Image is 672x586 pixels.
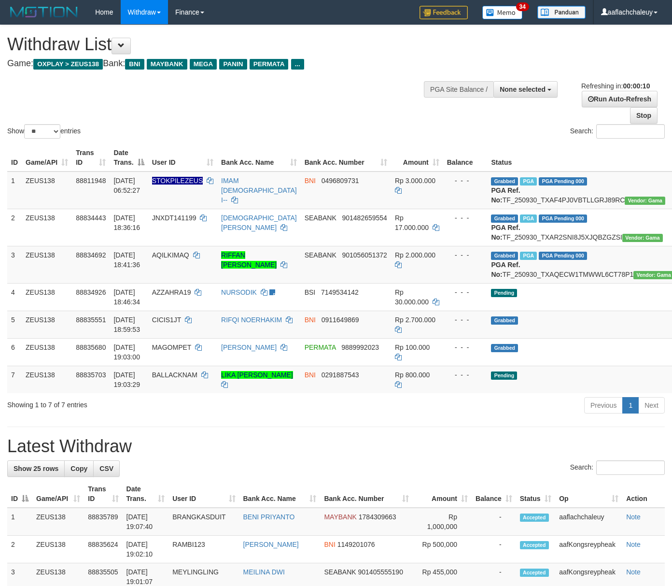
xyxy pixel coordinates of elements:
[22,366,72,393] td: ZEUS138
[520,541,549,549] span: Accepted
[239,480,321,508] th: Bank Acc. Name: activate to sort column ascending
[33,59,103,70] span: OXPLAY > ZEUS138
[420,6,468,19] img: Feedback.jpg
[359,513,396,521] span: Copy 1784309663 to clipboard
[22,283,72,311] td: ZEUS138
[221,343,277,351] a: [PERSON_NAME]
[395,288,429,306] span: Rp 30.000.000
[72,144,110,172] th: Trans ID: activate to sort column ascending
[395,316,435,324] span: Rp 2.700.000
[482,6,523,19] img: Button%20Memo.svg
[539,252,587,260] span: PGA Pending
[7,460,65,477] a: Show 25 rows
[520,569,549,577] span: Accepted
[539,177,587,186] span: PGA Pending
[322,371,359,379] span: Copy 0291887543 to clipboard
[76,177,106,185] span: 88811948
[321,288,359,296] span: Copy 7149534142 to clipboard
[168,536,239,563] td: RAMBI123
[626,568,641,576] a: Note
[221,288,257,296] a: NURSODIK
[84,480,122,508] th: Trans ID: activate to sort column ascending
[539,214,587,223] span: PGA Pending
[7,35,438,54] h1: Withdraw List
[7,508,32,536] td: 1
[14,465,58,472] span: Show 25 rows
[113,177,140,194] span: [DATE] 06:52:27
[7,59,438,69] h4: Game: Bank:
[447,250,484,260] div: - - -
[447,370,484,380] div: - - -
[395,251,435,259] span: Rp 2.000.000
[520,177,537,186] span: Marked by aafsreyleap
[7,396,273,410] div: Showing 1 to 7 of 7 entries
[243,568,285,576] a: MEILINA DWI
[570,124,665,139] label: Search:
[147,59,187,70] span: MAYBANK
[324,513,356,521] span: MAYBANK
[584,397,623,414] a: Previous
[395,371,430,379] span: Rp 800.000
[358,568,403,576] span: Copy 901405555190 to clipboard
[342,214,387,222] span: Copy 901482659554 to clipboard
[395,214,429,231] span: Rp 17.000.000
[152,251,189,259] span: AQILKIMAQ
[70,465,87,472] span: Copy
[7,124,81,139] label: Show entries
[217,144,301,172] th: Bank Acc. Name: activate to sort column ascending
[32,508,84,536] td: ZEUS138
[113,343,140,361] span: [DATE] 19:03:00
[320,480,413,508] th: Bank Acc. Number: activate to sort column ascending
[413,480,472,508] th: Amount: activate to sort column ascending
[555,508,622,536] td: aaflachchaleuy
[622,480,665,508] th: Action
[64,460,94,477] a: Copy
[24,124,60,139] select: Showentries
[447,343,484,352] div: - - -
[243,513,295,521] a: BENI PRIYANTO
[493,81,558,98] button: None selected
[76,251,106,259] span: 88834692
[555,536,622,563] td: aafKongsreypheak
[305,288,316,296] span: BSI
[152,177,203,185] span: Nama rekening ada tanda titik/strip, harap diedit
[337,541,375,548] span: Copy 1149201076 to clipboard
[305,177,316,185] span: BNI
[7,172,22,209] td: 1
[491,289,517,297] span: Pending
[516,2,529,11] span: 34
[22,172,72,209] td: ZEUS138
[630,107,658,124] a: Stop
[413,508,472,536] td: Rp 1,000,000
[305,316,316,324] span: BNI
[99,465,113,472] span: CSV
[638,397,665,414] a: Next
[7,311,22,338] td: 5
[93,460,120,477] a: CSV
[491,186,520,204] b: PGA Ref. No:
[622,397,639,414] a: 1
[491,372,517,380] span: Pending
[221,316,282,324] a: RIFQI NOERHAKIM
[7,536,32,563] td: 2
[324,541,335,548] span: BNI
[76,343,106,351] span: 88835680
[447,176,484,186] div: - - -
[500,86,546,93] span: None selected
[152,288,191,296] span: AZZAHRA19
[472,508,516,536] td: -
[7,144,22,172] th: ID
[301,144,391,172] th: Bank Acc. Number: activate to sort column ascending
[7,5,81,19] img: MOTION_logo.png
[520,214,537,223] span: Marked by aafsolysreylen
[626,541,641,548] a: Note
[623,82,650,90] strong: 00:00:10
[555,480,622,508] th: Op: activate to sort column ascending
[324,568,356,576] span: SEABANK
[152,214,196,222] span: JNXDT141199
[596,460,665,475] input: Search:
[7,283,22,311] td: 4
[221,177,297,204] a: IMAM [DEMOGRAPHIC_DATA] I--
[250,59,289,70] span: PERMATA
[113,316,140,333] span: [DATE] 18:59:53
